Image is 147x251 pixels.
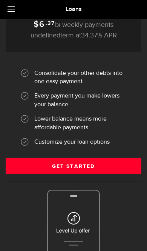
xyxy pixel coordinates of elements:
span: 6 [39,19,45,29]
a: Get Started [6,158,141,174]
sup: .37 [46,19,55,28]
p: bi-weekly payments term at % APR [13,18,134,41]
span: undefined [31,32,60,39]
button: Open LiveChat chat widget [6,3,29,26]
span: Loans [66,6,82,13]
li: Lower balance means more affordable payments [21,115,126,138]
li: Customize your loan options [21,138,126,152]
li: Consolidate your other debts into one easy payment [21,69,126,92]
li: Every payment you make lowers your balance [21,92,126,115]
span: $ [34,19,39,29]
span: 34.37 [81,32,97,39]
